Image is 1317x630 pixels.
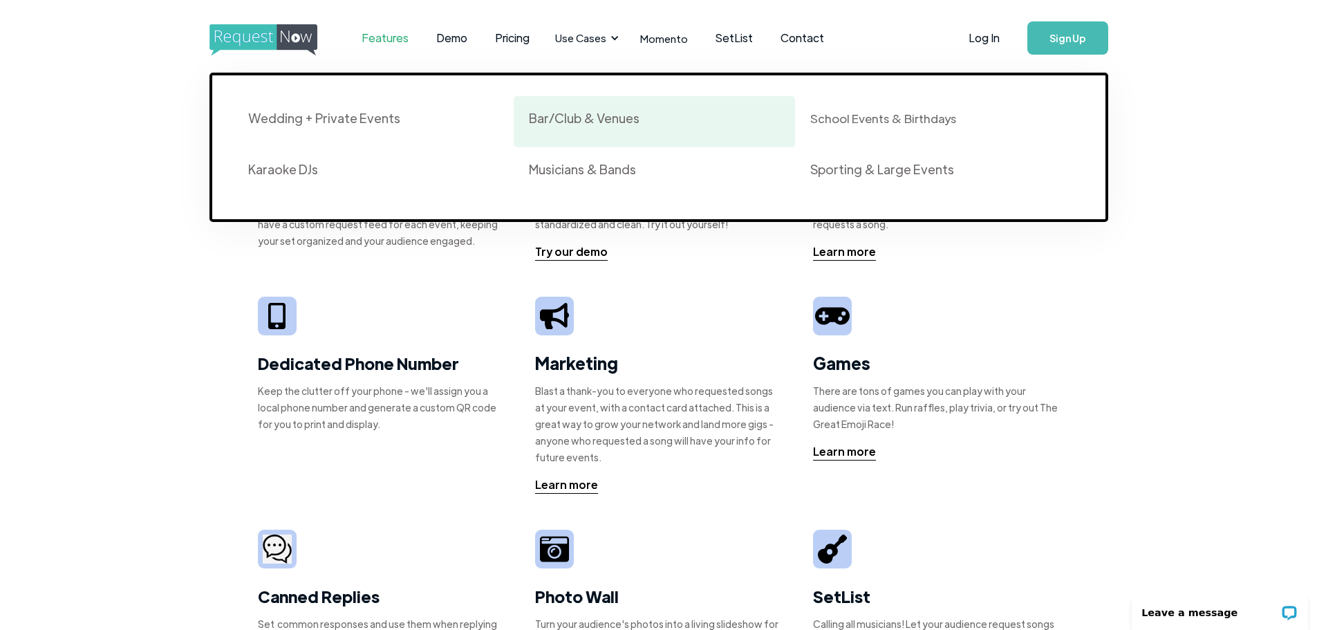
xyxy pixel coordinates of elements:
strong: Canned Replies [258,585,380,607]
img: video game [815,302,850,330]
a: Learn more [535,476,598,494]
a: home [209,24,313,52]
img: camera icon [540,535,569,564]
a: Sign Up [1027,21,1108,55]
a: Log In [955,14,1014,62]
strong: Dedicated Phone Number [258,352,459,374]
strong: Marketing [535,352,618,373]
div: Learn more [813,443,876,460]
div: Karaoke DJs [248,161,318,178]
a: SetList [702,17,767,59]
div: Musicians & Bands [529,161,636,178]
a: Musicians & Bands [514,147,795,198]
div: Use Cases [555,30,606,46]
a: Wedding + Private Events [233,96,514,147]
img: megaphone [540,303,569,328]
nav: Use Cases [209,55,1108,222]
a: Try our demo [535,243,608,261]
div: There are tons of games you can play with your audience via text. Run raffles, play trivia, or tr... [813,382,1060,432]
a: Contact [767,17,838,59]
div: Learn more [813,243,876,260]
div: Wedding + Private Events [248,110,400,127]
div: Try our demo [535,243,608,260]
a: Learn more [813,443,876,461]
a: Sporting & Large Events [795,147,1076,198]
div: Sporting & Large Events [810,161,954,178]
img: requestnow logo [209,24,343,56]
img: camera icon [263,535,292,564]
img: iphone [268,303,285,330]
strong: Photo Wall [535,585,619,607]
a: Bar/Club & Venues [514,96,795,147]
img: guitar [818,535,847,564]
a: Pricing [481,17,543,59]
div: Learn more [535,476,598,493]
div: School Events & Birthdays [810,110,956,127]
div: Bar/Club & Venues [529,110,639,127]
a: Features [348,17,422,59]
strong: SetList [813,585,870,607]
iframe: LiveChat chat widget [1123,586,1317,630]
div: Use Cases [547,17,623,59]
a: Demo [422,17,481,59]
div: Blast a thank-you to everyone who requested songs at your event, with a contact card attached. Th... [535,382,782,465]
strong: Games [813,352,870,373]
div: Keep the clutter off your phone - we'll assign you a local phone number and generate a custom QR ... [258,382,505,432]
a: Learn more [813,243,876,261]
a: School Events & Birthdays [795,96,1076,147]
a: Momento [626,18,702,59]
a: Karaoke DJs [233,147,514,198]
